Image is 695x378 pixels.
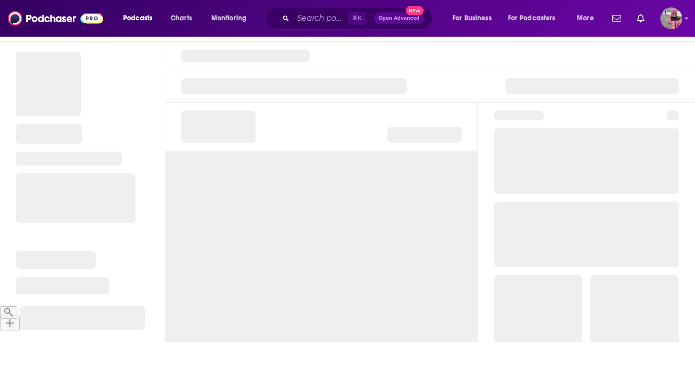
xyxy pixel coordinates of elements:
a: Charts [164,10,198,26]
input: Search podcasts, credits, & more... [293,10,348,26]
button: open menu [204,10,259,26]
span: For Podcasters [508,11,556,25]
button: open menu [502,10,570,26]
span: Charts [171,11,192,25]
img: User Profile [660,7,682,29]
span: Monitoring [211,11,247,25]
button: open menu [116,10,165,26]
img: Podchaser - Follow, Share and Rate Podcasts [8,9,103,28]
button: open menu [445,10,504,26]
span: More [577,11,594,25]
button: Open AdvancedNew [374,12,424,24]
a: Show notifications dropdown [608,10,625,27]
span: Open Advanced [379,16,420,21]
a: Show notifications dropdown [633,10,648,27]
span: For Business [452,11,492,25]
span: ⌘ K [348,12,366,25]
span: Podcasts [123,11,152,25]
button: Show profile menu [660,7,682,29]
button: open menu [570,10,606,26]
div: Search podcasts, credits, & more... [275,7,442,30]
span: New [406,6,424,15]
span: Logged in as allisonisrael [660,7,682,29]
